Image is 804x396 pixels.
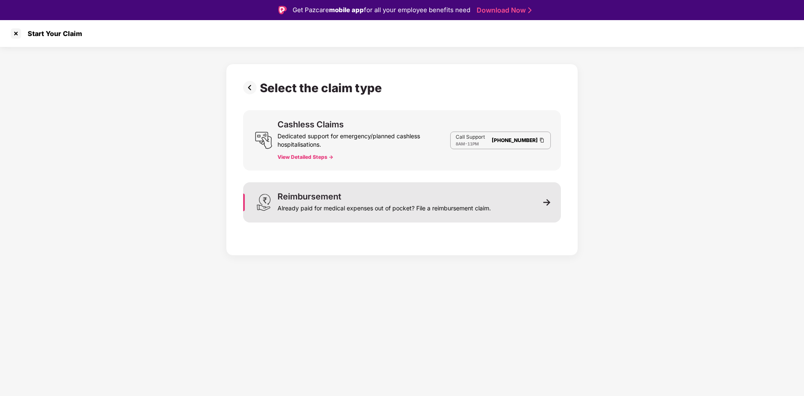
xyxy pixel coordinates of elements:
span: 8AM [456,141,465,146]
div: Dedicated support for emergency/planned cashless hospitalisations. [278,129,450,149]
img: Clipboard Icon [539,137,545,144]
span: 11PM [467,141,479,146]
div: Get Pazcare for all your employee benefits need [293,5,470,15]
div: Start Your Claim [23,29,82,38]
div: Select the claim type [260,81,385,95]
img: svg+xml;base64,PHN2ZyBpZD0iUHJldi0zMngzMiIgeG1sbnM9Imh0dHA6Ly93d3cudzMub3JnLzIwMDAvc3ZnIiB3aWR0aD... [243,81,260,94]
img: svg+xml;base64,PHN2ZyB3aWR0aD0iMTEiIGhlaWdodD0iMTEiIHZpZXdCb3g9IjAgMCAxMSAxMSIgZmlsbD0ibm9uZSIgeG... [543,199,551,206]
a: [PHONE_NUMBER] [492,137,538,143]
div: - [456,140,485,147]
div: Already paid for medical expenses out of pocket? File a reimbursement claim. [278,201,491,212]
img: svg+xml;base64,PHN2ZyB3aWR0aD0iMjQiIGhlaWdodD0iMjUiIHZpZXdCb3g9IjAgMCAyNCAyNSIgZmlsbD0ibm9uZSIgeG... [255,132,272,149]
button: View Detailed Steps -> [278,154,333,160]
p: Call Support [456,134,485,140]
img: svg+xml;base64,PHN2ZyB3aWR0aD0iMjQiIGhlaWdodD0iMzEiIHZpZXdCb3g9IjAgMCAyNCAzMSIgZmlsbD0ibm9uZSIgeG... [255,194,272,211]
div: Reimbursement [278,192,341,201]
img: Logo [278,6,287,14]
a: Download Now [477,6,529,15]
strong: mobile app [329,6,364,14]
img: Stroke [528,6,532,15]
div: Cashless Claims [278,120,344,129]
